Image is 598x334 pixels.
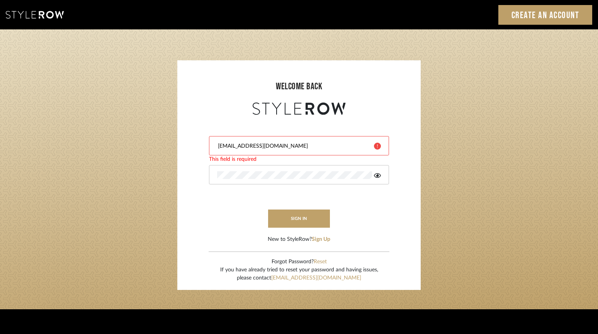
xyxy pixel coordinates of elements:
[220,266,378,282] div: If you have already tried to reset your password and having issues, please contact
[209,155,389,164] div: This field is required
[185,80,413,94] div: welcome back
[268,210,330,228] button: sign in
[314,258,327,266] button: Reset
[312,235,330,244] button: Sign Up
[271,275,361,281] a: [EMAIL_ADDRESS][DOMAIN_NAME]
[268,235,330,244] div: New to StyleRow?
[220,258,378,266] div: Forgot Password?
[498,5,593,25] a: Create an Account
[217,142,368,150] input: Email Address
